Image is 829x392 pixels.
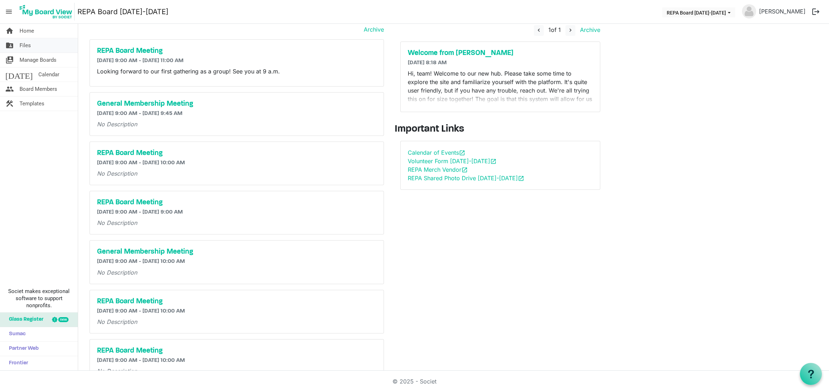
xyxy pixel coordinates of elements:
[38,67,59,82] span: Calendar
[97,308,376,315] h6: [DATE] 9:00 AM - [DATE] 10:00 AM
[97,209,376,216] h6: [DATE] 9:00 AM - [DATE] 9:00 AM
[361,25,384,34] a: Archive
[408,166,468,173] a: REPA Merch Vendoropen_in_new
[97,367,376,375] p: No Description
[97,149,376,158] a: REPA Board Meeting
[461,167,468,173] span: open_in_new
[408,49,593,57] a: Welcome from [PERSON_NAME]
[5,327,26,341] span: Sumac
[20,82,57,96] span: Board Members
[392,378,437,385] a: © 2025 - Societ
[808,4,823,19] button: logout
[77,5,168,19] a: REPA Board [DATE]-[DATE]
[742,4,756,18] img: no-profile-picture.svg
[97,67,376,76] p: Looking forward to our first gathering as a group! See you at 9 a.m.
[97,47,376,55] a: REPA Board Meeting
[5,356,28,370] span: Frontier
[756,4,808,18] a: [PERSON_NAME]
[408,60,447,66] span: [DATE] 8:18 AM
[2,5,16,18] span: menu
[17,3,75,21] img: My Board View Logo
[97,219,376,227] p: No Description
[97,297,376,306] a: REPA Board Meeting
[97,160,376,166] h6: [DATE] 9:00 AM - [DATE] 10:00 AM
[408,149,465,156] a: Calendar of Eventsopen_in_new
[20,53,56,67] span: Manage Boards
[662,7,735,17] button: REPA Board 2025-2026 dropdownbutton
[17,3,77,21] a: My Board View Logo
[3,288,75,309] span: Societ makes exceptional software to support nonprofits.
[58,317,69,322] div: new
[534,25,544,36] button: navigate_before
[97,347,376,355] a: REPA Board Meeting
[5,96,14,111] span: construction
[97,248,376,256] a: General Membership Meeting
[97,169,376,178] p: No Description
[408,158,497,165] a: Volunteer Form [DATE]-[DATE]open_in_new
[5,82,14,96] span: people
[577,26,600,33] a: Archive
[518,175,524,182] span: open_in_new
[395,123,606,136] h3: Important Links
[97,268,376,277] p: No Description
[548,26,561,33] span: of 1
[97,198,376,207] a: REPA Board Meeting
[97,100,376,108] a: General Membership Meeting
[5,38,14,53] span: folder_shared
[408,69,593,120] p: Hi, team! Welcome to our new hub. Please take some time to explore the site and familiarize yours...
[97,357,376,364] h6: [DATE] 9:00 AM - [DATE] 10:00 AM
[490,158,497,165] span: open_in_new
[20,24,34,38] span: Home
[20,96,44,111] span: Templates
[548,26,551,33] span: 1
[5,24,14,38] span: home
[5,53,14,67] span: switch_account
[20,38,31,53] span: Files
[97,258,376,265] h6: [DATE] 9:00 AM - [DATE] 10:00 AM
[459,150,465,156] span: open_in_new
[408,175,524,182] a: REPA Shared Photo Drive [DATE]-[DATE]open_in_new
[567,27,574,33] span: navigate_next
[565,25,575,36] button: navigate_next
[97,57,376,64] h6: [DATE] 9:00 AM - [DATE] 11:00 AM
[536,27,542,33] span: navigate_before
[97,110,376,117] h6: [DATE] 9:00 AM - [DATE] 9:45 AM
[5,67,33,82] span: [DATE]
[5,313,43,327] span: Glass Register
[97,120,376,128] p: No Description
[97,318,376,326] p: No Description
[5,342,39,356] span: Partner Web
